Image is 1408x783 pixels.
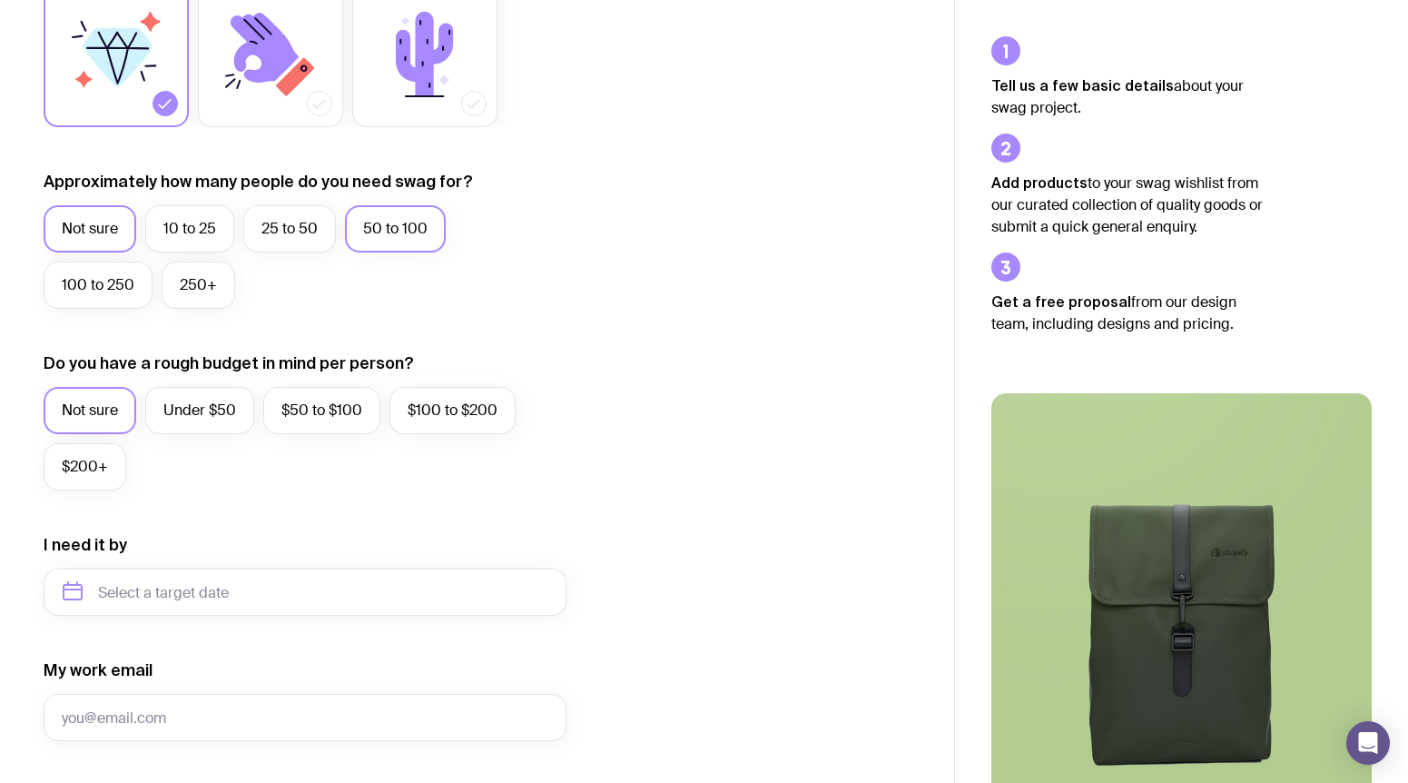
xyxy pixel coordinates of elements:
input: Select a target date [44,569,566,616]
label: My work email [44,659,153,681]
label: Under $50 [145,387,254,434]
label: $50 to $100 [263,387,380,434]
label: Do you have a rough budget in mind per person? [44,352,414,374]
p: from our design team, including designs and pricing. [991,291,1264,335]
label: I need it by [44,534,127,556]
label: $100 to $200 [389,387,516,434]
label: 25 to 50 [243,205,336,253]
div: Open Intercom Messenger [1346,721,1390,765]
label: 50 to 100 [345,205,446,253]
label: 250+ [162,262,235,309]
input: you@email.com [44,694,566,741]
label: 10 to 25 [145,205,234,253]
label: Not sure [44,205,136,253]
label: Not sure [44,387,136,434]
label: $200+ [44,443,126,491]
strong: Add products [991,174,1088,191]
p: to your swag wishlist from our curated collection of quality goods or submit a quick general enqu... [991,172,1264,238]
label: Approximately how many people do you need swag for? [44,171,473,193]
label: 100 to 250 [44,262,153,309]
strong: Get a free proposal [991,293,1131,310]
p: about your swag project. [991,74,1264,119]
strong: Tell us a few basic details [991,77,1174,94]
